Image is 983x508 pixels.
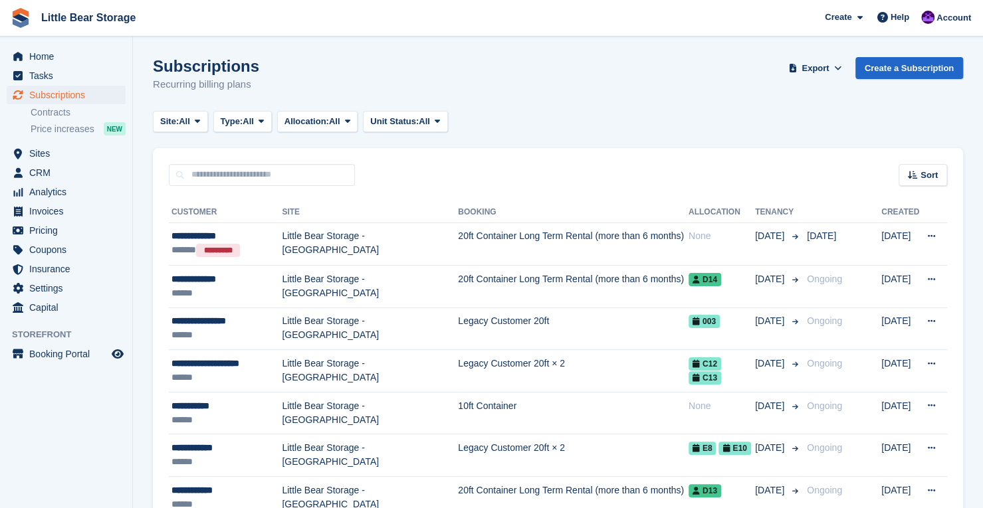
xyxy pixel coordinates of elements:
th: Tenancy [755,202,802,223]
td: Legacy Customer 20ft × 2 [458,350,689,392]
span: Booking Portal [29,345,109,363]
span: 003 [689,315,720,328]
button: Site: All [153,111,208,133]
span: Sites [29,144,109,163]
th: Created [881,202,919,223]
span: Home [29,47,109,66]
span: Sort [921,169,938,182]
th: Booking [458,202,689,223]
span: C12 [689,357,721,371]
th: Allocation [689,202,755,223]
div: None [689,229,755,243]
span: All [243,115,254,128]
td: Legacy Customer 20ft [458,307,689,350]
span: All [179,115,190,128]
a: menu [7,163,126,182]
span: D13 [689,484,721,497]
span: Price increases [31,123,94,135]
td: Little Bear Storage - [GEOGRAPHIC_DATA] [282,434,458,477]
a: Preview store [110,346,126,362]
span: Subscriptions [29,86,109,104]
span: Type: [221,115,243,128]
a: menu [7,279,126,297]
span: [DATE] [755,314,787,328]
span: Invoices [29,202,109,220]
td: [DATE] [881,307,919,350]
td: [DATE] [881,392,919,434]
span: All [329,115,340,128]
span: Ongoing [807,442,842,453]
a: menu [7,240,126,259]
td: Little Bear Storage - [GEOGRAPHIC_DATA] [282,265,458,307]
div: None [689,399,755,413]
span: Ongoing [807,315,842,326]
span: [DATE] [755,399,787,413]
th: Site [282,202,458,223]
span: Tasks [29,66,109,85]
td: [DATE] [881,222,919,265]
a: menu [7,221,126,240]
a: menu [7,345,126,363]
img: Henry Hastings [921,11,934,24]
a: menu [7,202,126,220]
td: 20ft Container Long Term Rental (more than 6 months) [458,222,689,265]
span: Create [825,11,851,24]
button: Export [786,57,845,79]
a: menu [7,144,126,163]
span: Ongoing [807,358,842,369]
span: Ongoing [807,485,842,495]
td: [DATE] [881,265,919,307]
button: Allocation: All [277,111,358,133]
span: Unit Status: [370,115,419,128]
a: Price increases NEW [31,122,126,136]
td: [DATE] [881,350,919,392]
a: menu [7,47,126,66]
span: Allocation: [284,115,329,128]
a: menu [7,298,126,317]
td: [DATE] [881,434,919,477]
a: menu [7,260,126,278]
span: C13 [689,371,721,384]
button: Unit Status: All [363,111,447,133]
span: [DATE] [755,272,787,286]
a: menu [7,183,126,201]
span: [DATE] [755,483,787,497]
button: Type: All [213,111,272,133]
p: Recurring billing plans [153,77,259,92]
td: Little Bear Storage - [GEOGRAPHIC_DATA] [282,350,458,392]
span: D14 [689,273,721,286]
div: NEW [104,122,126,135]
span: Pricing [29,221,109,240]
td: Legacy Customer 20ft × 2 [458,434,689,477]
span: Ongoing [807,274,842,284]
span: Analytics [29,183,109,201]
h1: Subscriptions [153,57,259,75]
td: 10ft Container [458,392,689,434]
a: menu [7,66,126,85]
a: Little Bear Storage [36,7,141,29]
span: [DATE] [755,357,787,371]
span: E10 [718,442,750,455]
span: Storefront [12,328,132,341]
span: Capital [29,298,109,317]
td: 20ft Container Long Term Rental (more than 6 months) [458,265,689,307]
th: Customer [169,202,282,223]
span: Coupons [29,240,109,259]
a: menu [7,86,126,104]
span: [DATE] [807,230,836,241]
a: Create a Subscription [855,57,963,79]
img: stora-icon-8386f47178a22dfd0bd8f6a31ec36ba5ce8667c1dd55bd0f319d3a0aa187defe.svg [11,8,31,28]
span: E8 [689,442,716,455]
span: [DATE] [755,229,787,243]
span: CRM [29,163,109,182]
td: Little Bear Storage - [GEOGRAPHIC_DATA] [282,307,458,350]
span: Insurance [29,260,109,278]
span: Account [936,11,971,25]
span: Site: [160,115,179,128]
span: Help [891,11,909,24]
span: Settings [29,279,109,297]
td: Little Bear Storage - [GEOGRAPHIC_DATA] [282,222,458,265]
td: Little Bear Storage - [GEOGRAPHIC_DATA] [282,392,458,434]
span: Ongoing [807,400,842,411]
span: Export [802,62,829,75]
